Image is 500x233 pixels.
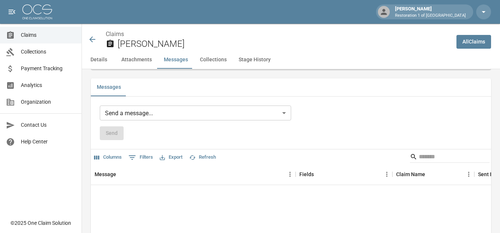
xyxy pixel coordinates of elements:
button: Stage History [233,51,277,69]
div: © 2025 One Claim Solution [10,219,71,227]
button: Export [158,152,184,163]
button: Details [82,51,115,69]
button: Sort [116,169,127,179]
button: Collections [194,51,233,69]
div: Send a message... [100,106,291,120]
button: Show filters [127,152,155,164]
img: ocs-logo-white-transparent.png [22,4,52,19]
a: AllClaims [456,35,491,49]
button: Menu [381,169,392,180]
div: anchor tabs [82,51,500,69]
nav: breadcrumb [106,30,450,39]
div: Claim Name [396,164,425,185]
button: Menu [463,169,474,180]
a: Claims [106,30,124,38]
button: Messages [91,78,127,96]
button: Sort [314,169,324,179]
div: Sent By [478,164,496,185]
div: Claim Name [392,164,474,185]
div: related-list tabs [91,78,491,96]
span: Collections [21,48,76,56]
button: Sort [425,169,436,179]
span: Claims [21,31,76,39]
button: Menu [284,169,296,180]
span: Payment Tracking [21,65,76,72]
button: Select columns [92,152,124,163]
div: Search [410,151,490,164]
button: open drawer [4,4,19,19]
span: Analytics [21,81,76,89]
span: Contact Us [21,121,76,129]
p: Restoration 1 of [GEOGRAPHIC_DATA] [395,13,466,19]
button: Messages [158,51,194,69]
div: [PERSON_NAME] [392,5,469,19]
button: Attachments [115,51,158,69]
button: Refresh [187,152,218,163]
span: Organization [21,98,76,106]
h2: [PERSON_NAME] [118,39,450,49]
div: Message [91,164,296,185]
div: Fields [296,164,392,185]
span: Help Center [21,138,76,146]
div: Message [95,164,116,185]
div: Fields [299,164,314,185]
